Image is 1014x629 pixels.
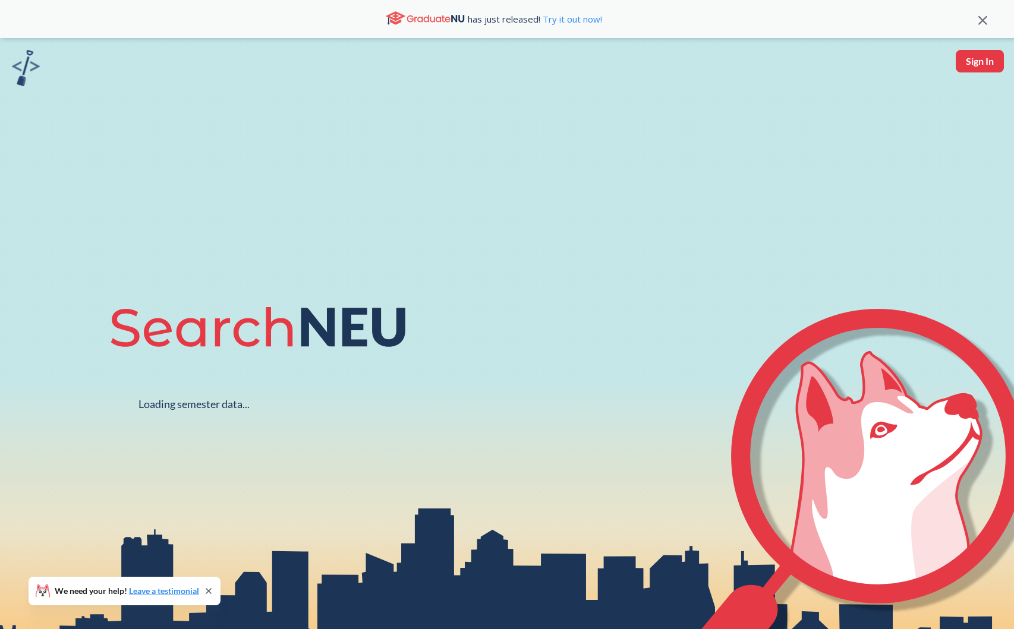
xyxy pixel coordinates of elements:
a: Try it out now! [540,13,602,25]
span: We need your help! [55,587,199,595]
button: Sign In [956,50,1004,72]
span: has just released! [468,12,602,26]
a: Leave a testimonial [129,586,199,596]
a: sandbox logo [12,50,40,90]
div: Loading semester data... [138,397,250,411]
img: sandbox logo [12,50,40,86]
